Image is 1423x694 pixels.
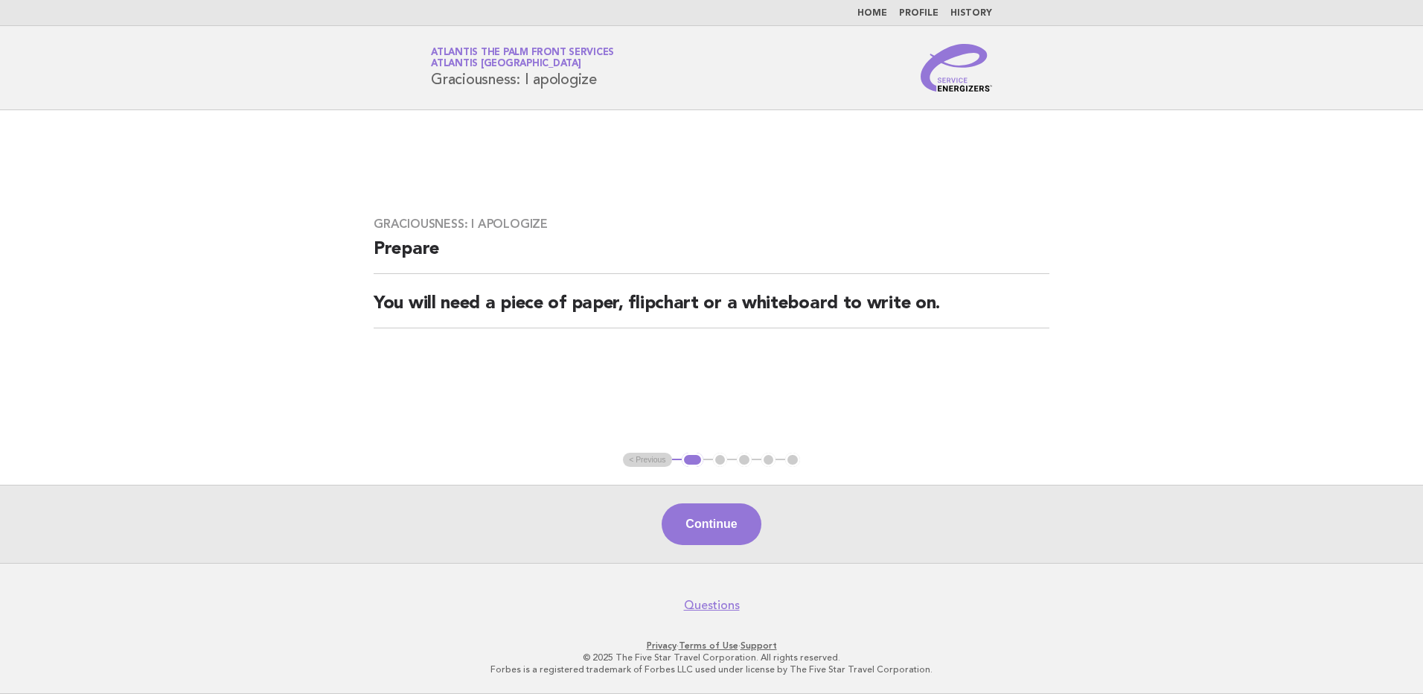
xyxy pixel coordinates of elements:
button: 1 [682,453,703,468]
span: Atlantis [GEOGRAPHIC_DATA] [431,60,581,69]
a: History [950,9,992,18]
h2: You will need a piece of paper, flipchart or a whiteboard to write on. [374,292,1049,328]
a: Terms of Use [679,640,738,651]
p: Forbes is a registered trademark of Forbes LLC used under license by The Five Star Travel Corpora... [256,663,1167,675]
a: Questions [684,598,740,613]
img: Service Energizers [921,44,992,92]
button: Continue [662,503,761,545]
h2: Prepare [374,238,1049,274]
a: Atlantis The Palm Front ServicesAtlantis [GEOGRAPHIC_DATA] [431,48,614,69]
p: © 2025 The Five Star Travel Corporation. All rights reserved. [256,652,1167,663]
a: Home [857,9,887,18]
a: Profile [899,9,938,18]
p: · · [256,640,1167,652]
a: Support [741,640,777,651]
a: Privacy [647,640,677,651]
h1: Graciousness: I apologize [431,48,614,87]
h3: Graciousness: I apologize [374,217,1049,232]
